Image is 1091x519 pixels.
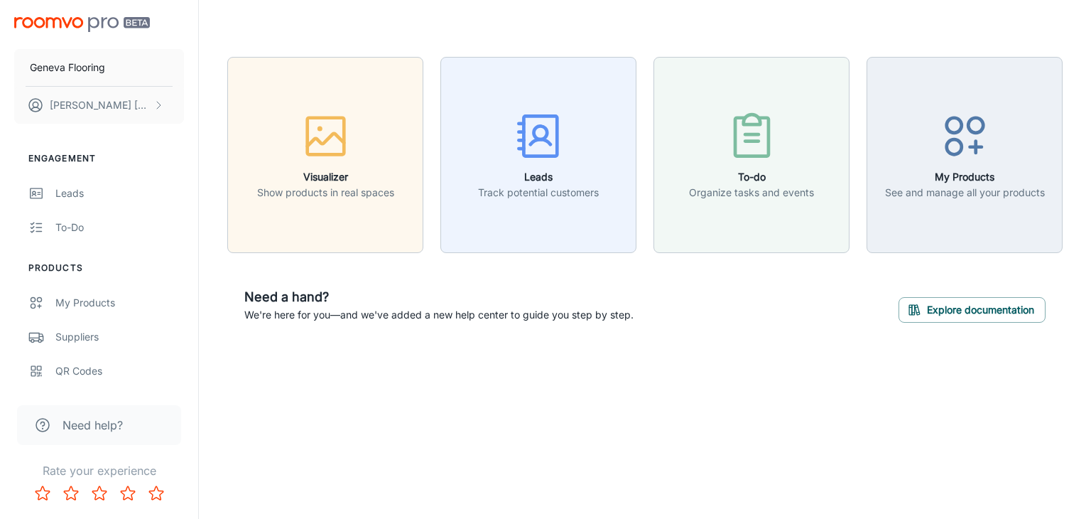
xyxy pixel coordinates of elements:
[885,169,1045,185] h6: My Products
[899,297,1046,323] button: Explore documentation
[30,60,105,75] p: Geneva Flooring
[14,49,184,86] button: Geneva Flooring
[50,97,150,113] p: [PERSON_NAME] [PERSON_NAME]
[55,186,184,201] div: Leads
[244,287,634,307] h6: Need a hand?
[653,57,850,253] button: To-doOrganize tasks and events
[257,169,394,185] h6: Visualizer
[885,185,1045,200] p: See and manage all your products
[440,146,636,161] a: LeadsTrack potential customers
[478,169,599,185] h6: Leads
[14,17,150,32] img: Roomvo PRO Beta
[55,295,184,311] div: My Products
[55,220,184,235] div: To-do
[440,57,636,253] button: LeadsTrack potential customers
[867,146,1063,161] a: My ProductsSee and manage all your products
[478,185,599,200] p: Track potential customers
[14,87,184,124] button: [PERSON_NAME] [PERSON_NAME]
[689,169,814,185] h6: To-do
[227,57,423,253] button: VisualizerShow products in real spaces
[55,363,184,379] div: QR Codes
[899,301,1046,316] a: Explore documentation
[244,307,634,323] p: We're here for you—and we've added a new help center to guide you step by step.
[689,185,814,200] p: Organize tasks and events
[55,329,184,345] div: Suppliers
[867,57,1063,253] button: My ProductsSee and manage all your products
[257,185,394,200] p: Show products in real spaces
[653,146,850,161] a: To-doOrganize tasks and events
